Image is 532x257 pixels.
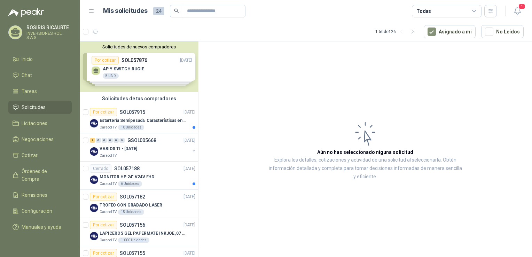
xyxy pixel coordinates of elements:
p: GSOL005668 [127,138,156,143]
img: Company Logo [90,176,98,184]
img: Company Logo [90,204,98,212]
p: Caracol TV [100,181,117,187]
div: 0 [102,138,107,143]
button: Asignado a mi [424,25,476,38]
p: Explora los detalles, cotizaciones y actividad de una solicitud al seleccionarla. Obtén informaci... [268,156,462,181]
p: SOL057155 [120,251,145,256]
span: Solicitudes [22,103,46,111]
p: SOL057182 [120,194,145,199]
a: Tareas [8,85,72,98]
button: No Leídos [481,25,524,38]
h3: Aún no has seleccionado niguna solicitud [317,148,413,156]
p: [DATE] [183,165,195,172]
img: Company Logo [90,232,98,240]
span: Negociaciones [22,135,54,143]
div: 6 Unidades [118,181,142,187]
p: [DATE] [183,250,195,257]
a: Manuales y ayuda [8,220,72,234]
p: [DATE] [183,194,195,200]
span: Órdenes de Compra [22,168,65,183]
span: Manuales y ayuda [22,223,61,231]
p: [DATE] [183,137,195,144]
span: Tareas [22,87,37,95]
div: 0 [114,138,119,143]
div: 1 - 50 de 126 [375,26,418,37]
div: 0 [96,138,101,143]
a: Licitaciones [8,117,72,130]
p: VARIOS TI - [DATE] [100,146,137,152]
div: 15 Unidades [118,209,144,215]
div: 0 [119,138,125,143]
div: Solicitudes de nuevos compradoresPor cotizarSOL057876[DATE] AP Y SWITCH RUGIE8 UNDPor cotizarSOL0... [80,41,198,92]
a: 1 0 0 0 0 0 GSOL005668[DATE] Company LogoVARIOS TI - [DATE]Caracol TV [90,136,197,158]
a: Remisiones [8,188,72,202]
div: 10 Unidades [118,125,144,130]
span: Cotizar [22,151,38,159]
a: Solicitudes [8,101,72,114]
a: Negociaciones [8,133,72,146]
div: Por cotizar [90,193,117,201]
div: Cerrado [90,164,111,173]
p: Caracol TV [100,209,117,215]
a: Configuración [8,204,72,218]
p: Caracol TV [100,153,117,158]
button: Solicitudes de nuevos compradores [83,44,195,49]
p: SOL057156 [120,223,145,227]
p: MONITOR HP 24" V24V FHD [100,174,154,180]
span: 24 [153,7,164,15]
p: Caracol TV [100,125,117,130]
span: Licitaciones [22,119,47,127]
a: Por cotizarSOL057156[DATE] Company LogoLAPICEROS GEL PAPERMATE INKJOE ,07 1 LOGO 1 TINTACaracol T... [80,218,198,246]
p: [DATE] [183,109,195,116]
p: TROFEO CON GRABADO LÁSER [100,202,162,209]
a: Chat [8,69,72,82]
img: Company Logo [90,147,98,156]
span: search [174,8,179,13]
div: 1 [90,138,95,143]
img: Company Logo [90,119,98,127]
p: ROSIRIS RICAURTE [26,25,72,30]
span: Chat [22,71,32,79]
a: CerradoSOL057188[DATE] Company LogoMONITOR HP 24" V24V FHDCaracol TV6 Unidades [80,162,198,190]
a: Por cotizarSOL057915[DATE] Company LogoEstantería Semipesada. Características en el adjuntoCaraco... [80,105,198,133]
span: Inicio [22,55,33,63]
div: Por cotizar [90,108,117,116]
a: Cotizar [8,149,72,162]
h1: Mis solicitudes [103,6,148,16]
p: LAPICEROS GEL PAPERMATE INKJOE ,07 1 LOGO 1 TINTA [100,230,186,237]
img: Logo peakr [8,8,44,17]
div: Solicitudes de tus compradores [80,92,198,105]
button: 1 [511,5,524,17]
div: 0 [108,138,113,143]
span: Configuración [22,207,52,215]
a: Por cotizarSOL057182[DATE] Company LogoTROFEO CON GRABADO LÁSERCaracol TV15 Unidades [80,190,198,218]
a: Órdenes de Compra [8,165,72,186]
p: Estantería Semipesada. Características en el adjunto [100,117,186,124]
div: Por cotizar [90,221,117,229]
a: Inicio [8,53,72,66]
div: Todas [416,7,431,15]
p: Caracol TV [100,237,117,243]
p: SOL057915 [120,110,145,115]
span: 1 [518,3,526,10]
p: INVERSIONES ROL S.A.S [26,31,72,40]
div: 1.000 Unidades [118,237,149,243]
p: SOL057188 [114,166,140,171]
span: Remisiones [22,191,47,199]
p: [DATE] [183,222,195,228]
